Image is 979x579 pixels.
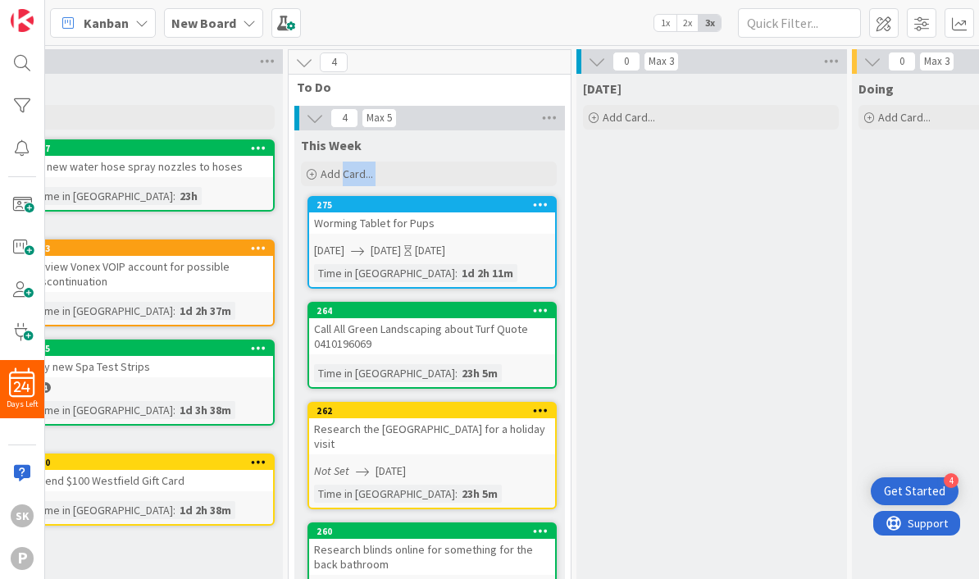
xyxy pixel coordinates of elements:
div: 273 [34,243,273,254]
div: 23h 5m [458,364,502,382]
div: Max 5 [367,114,392,122]
div: 264 [309,303,555,318]
div: Get Started [884,483,945,499]
div: Call All Green Landscaping about Turf Quote 0410196069 [309,318,555,354]
div: Time in [GEOGRAPHIC_DATA] [314,364,455,382]
div: 265Buy new Spa Test Strips [27,341,273,377]
i: Not Set [314,463,349,478]
div: 277 [27,141,273,156]
div: 260Research blinds online for something for the back bathroom [309,524,555,575]
div: 265 [27,341,273,356]
div: Max 3 [924,57,949,66]
span: : [173,401,175,419]
span: 24 [14,381,30,393]
div: 4 [944,473,959,488]
span: 2x [676,15,699,31]
span: 4 [320,52,348,72]
div: 260 [316,526,555,537]
div: 1d 3h 38m [175,401,235,419]
div: 275 [316,199,555,211]
div: 262 [309,403,555,418]
div: 264 [316,305,555,317]
span: Support [34,2,75,22]
span: 0 [612,52,640,71]
div: Time in [GEOGRAPHIC_DATA] [314,264,455,282]
span: To Do [297,79,550,95]
div: 275Worming Tablet for Pups [309,198,555,234]
img: Visit kanbanzone.com [11,9,34,32]
span: 4 [330,108,358,128]
div: 1d 2h 38m [175,501,235,519]
span: [DATE] [376,463,406,480]
span: [DATE] [371,242,401,259]
span: 0 [888,52,916,71]
div: 1d 2h 37m [175,302,235,320]
div: Time in [GEOGRAPHIC_DATA] [32,302,173,320]
div: Max 3 [649,57,674,66]
div: 273Review Vonex VOIP account for possible discontinuation [27,241,273,292]
div: 260 [309,524,555,539]
span: : [455,485,458,503]
input: Quick Filter... [738,8,861,38]
div: Worming Tablet for Pups [309,212,555,234]
span: 3x [699,15,721,31]
div: 277Fit new water hose spray nozzles to hoses [27,141,273,177]
span: Kanban [84,13,129,33]
div: 264Call All Green Landscaping about Turf Quote 0410196069 [309,303,555,354]
div: 23h [175,187,202,205]
div: [DATE] [415,242,445,259]
div: Review Vonex VOIP account for possible discontinuation [27,256,273,292]
span: This Week [301,137,362,153]
div: 262 [316,405,555,417]
span: 1 [40,382,51,393]
div: Research blinds online for something for the back bathroom [309,539,555,575]
div: Buy new Spa Test Strips [27,356,273,377]
span: [DATE] [314,242,344,259]
div: Time in [GEOGRAPHIC_DATA] [32,187,173,205]
span: : [173,187,175,205]
div: Research the [GEOGRAPHIC_DATA] for a holiday visit [309,418,555,454]
span: : [455,364,458,382]
span: Add Card... [878,110,931,125]
div: Fit new water hose spray nozzles to hoses [27,156,273,177]
div: Time in [GEOGRAPHIC_DATA] [32,501,173,519]
div: 23h 5m [458,485,502,503]
div: Time in [GEOGRAPHIC_DATA] [32,401,173,419]
span: Doing [858,80,894,97]
span: Today [583,80,622,97]
span: : [173,302,175,320]
div: 270Spend $100 Westfield Gift Card [27,455,273,491]
div: 277 [34,143,273,154]
div: 275 [309,198,555,212]
div: SK [11,504,34,527]
div: 270 [34,457,273,468]
span: : [173,501,175,519]
div: Open Get Started checklist, remaining modules: 4 [871,477,959,505]
div: 270 [27,455,273,470]
div: 262Research the [GEOGRAPHIC_DATA] for a holiday visit [309,403,555,454]
div: 265 [34,343,273,354]
div: 1d 2h 11m [458,264,517,282]
div: 273 [27,241,273,256]
span: Add Card... [321,166,373,181]
b: New Board [171,15,236,31]
span: Add Card... [603,110,655,125]
div: Spend $100 Westfield Gift Card [27,470,273,491]
div: P [11,547,34,570]
span: 1x [654,15,676,31]
span: : [455,264,458,282]
div: Time in [GEOGRAPHIC_DATA] [314,485,455,503]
